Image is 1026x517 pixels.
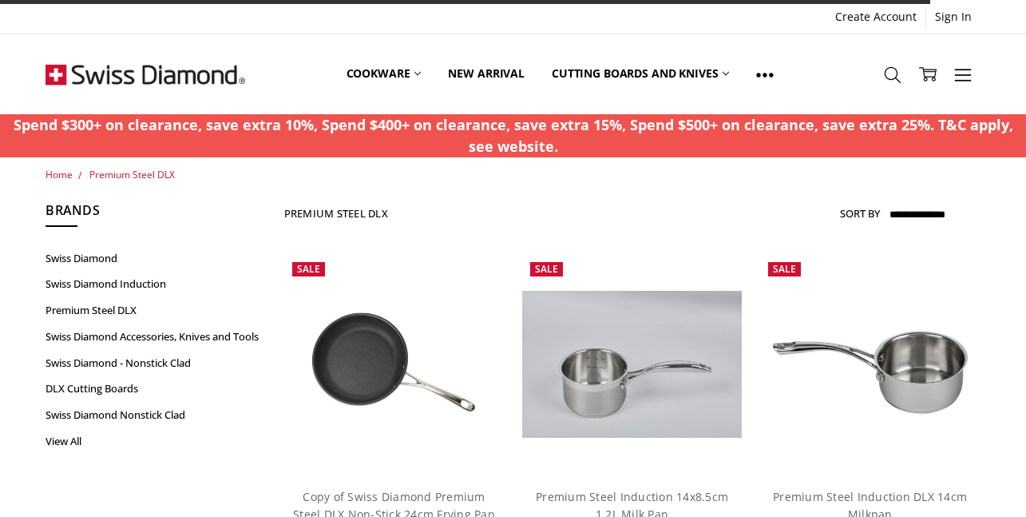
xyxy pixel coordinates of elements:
[284,207,388,220] h1: Premium Steel DLX
[46,297,266,324] a: Premium Steel DLX
[46,428,266,455] a: View All
[538,38,743,109] a: Cutting boards and knives
[434,38,537,109] a: New arrival
[760,254,980,475] a: Premium Steel Induction DLX 14cm Milkpan
[46,324,266,350] a: Swiss Diamond Accessories, Knives and Tools
[743,38,787,110] a: Show All
[46,201,266,228] h5: Brands
[840,201,880,226] label: Sort By
[46,271,266,297] a: Swiss Diamond Induction
[522,291,743,438] img: Premium Steel Induction 14x8.5cm 1.2L Milk Pan
[46,168,73,181] a: Home
[773,262,796,276] span: Sale
[46,376,266,402] a: DLX Cutting Boards
[284,254,505,475] img: Copy of Swiss Diamond Premium Steel DLX Non-Stick 24cm Frying Pan
[9,114,1018,157] p: Spend $300+ on clearance, save extra 10%, Spend $400+ on clearance, save extra 15%, Spend $500+ o...
[46,402,266,428] a: Swiss Diamond Nonstick Clad
[46,34,245,114] img: Free Shipping On Every Order
[826,6,925,28] a: Create Account
[926,6,980,28] a: Sign In
[333,38,435,109] a: Cookware
[89,168,175,181] a: Premium Steel DLX
[46,245,266,272] a: Swiss Diamond
[297,262,320,276] span: Sale
[760,292,980,436] img: Premium Steel Induction DLX 14cm Milkpan
[522,254,743,475] a: Premium Steel Induction 14x8.5cm 1.2L Milk Pan
[46,350,266,376] a: Swiss Diamond - Nonstick Clad
[535,262,558,276] span: Sale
